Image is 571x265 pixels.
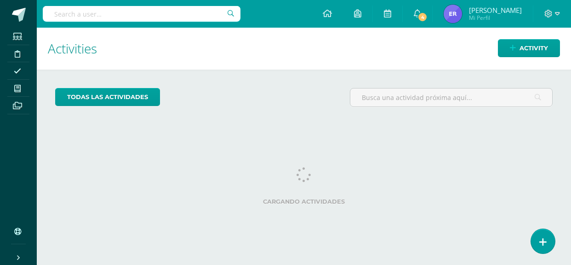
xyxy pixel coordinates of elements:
[43,6,240,22] input: Search a user…
[469,6,522,15] span: [PERSON_NAME]
[469,14,522,22] span: Mi Perfil
[55,88,160,106] a: todas las Actividades
[417,12,428,22] span: 4
[48,28,560,70] h1: Activities
[498,39,560,57] a: Activity
[55,198,553,205] label: Cargando actividades
[350,88,553,106] input: Busca una actividad próxima aquí...
[444,5,462,23] img: ae9a95e7fb0bed71483c1d259134e85d.png
[520,40,548,57] span: Activity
